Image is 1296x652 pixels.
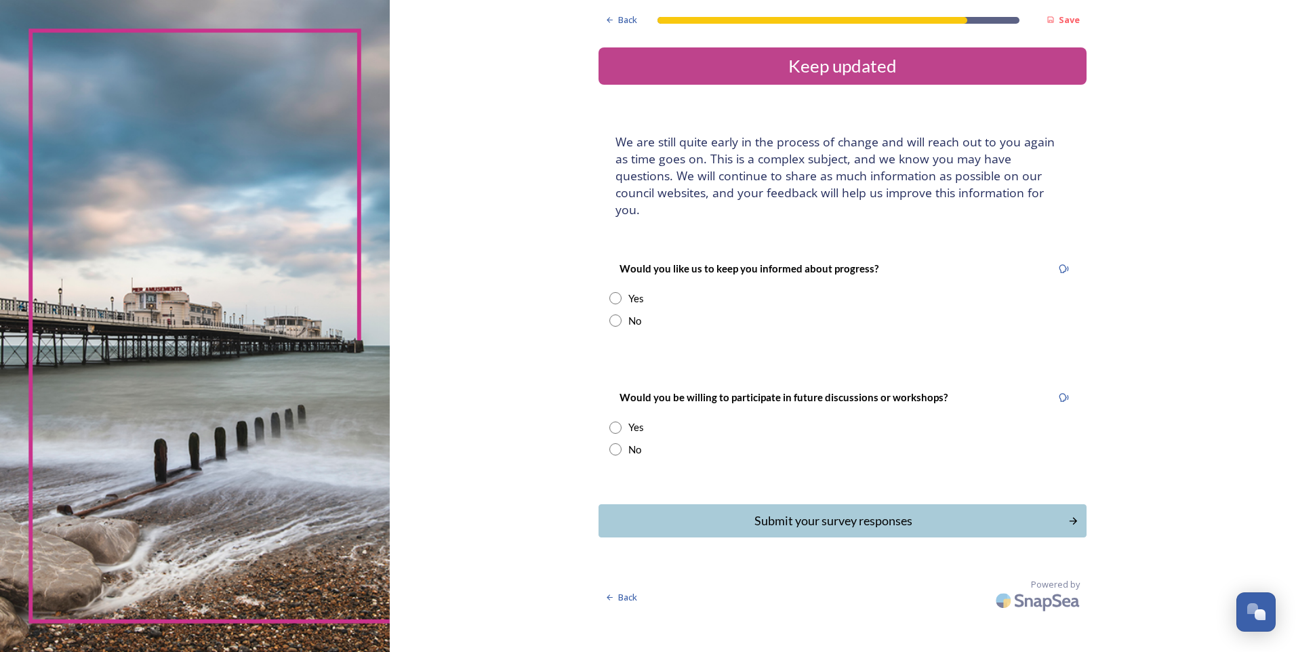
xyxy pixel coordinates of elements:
[620,262,878,274] strong: Would you like us to keep you informed about progress?
[1031,578,1080,591] span: Powered by
[628,313,641,329] div: No
[620,391,948,403] strong: Would you be willing to participate in future discussions or workshops?
[1059,14,1080,26] strong: Save
[628,420,644,435] div: Yes
[992,585,1087,617] img: SnapSea Logo
[606,512,1061,530] div: Submit your survey responses
[1236,592,1276,632] button: Open Chat
[628,291,644,306] div: Yes
[618,591,637,604] span: Back
[599,504,1087,537] button: Continue
[615,134,1070,218] h4: We are still quite early in the process of change and will reach out to you again as time goes on...
[618,14,637,26] span: Back
[628,442,641,457] div: No
[604,53,1081,79] div: Keep updated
